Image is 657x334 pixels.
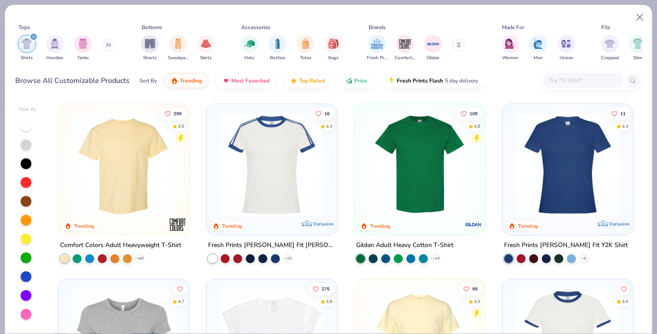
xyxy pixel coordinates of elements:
[180,77,202,84] span: Trending
[197,35,215,61] button: filter button
[534,55,543,61] span: Men
[629,35,647,61] button: filter button
[548,75,617,86] input: Try "T-Shirt"
[137,256,144,261] span: + 60
[328,55,339,61] span: Bags
[46,35,64,61] button: filter button
[618,282,630,295] button: Like
[296,35,314,61] div: filter for Totes
[388,77,395,84] img: flash.gif
[178,298,184,305] div: 4.7
[322,286,330,291] span: 275
[216,73,276,88] button: Most Favorited
[445,76,478,86] span: 5 day delivery
[398,37,412,51] img: Comfort Colors Image
[139,77,157,85] div: Sort By
[395,55,415,61] span: Comfort Colors
[15,75,130,86] div: Browse All Customizable Products
[200,55,212,61] span: Skirts
[174,111,182,116] span: 298
[622,298,628,305] div: 4.6
[369,23,386,31] div: Brands
[300,55,311,61] span: Totes
[46,35,64,61] div: filter for Hoodies
[240,35,258,61] button: filter button
[605,39,615,49] img: Cropped Image
[501,35,519,61] button: filter button
[472,286,478,291] span: 98
[269,35,287,61] button: filter button
[240,35,258,61] div: filter for Hats
[74,35,92,61] button: filter button
[631,9,648,26] button: Close
[601,35,619,61] button: filter button
[381,73,485,88] button: Fresh Prints Flash5 day delivery
[470,111,478,116] span: 108
[502,55,518,61] span: Women
[168,35,188,61] div: filter for Sweatpants
[290,77,297,84] img: TopRated.gif
[397,77,443,84] span: Fresh Prints Flash
[629,35,647,61] div: filter for Slim
[529,35,547,61] div: filter for Men
[208,240,335,251] div: Fresh Prints [PERSON_NAME] Fit [PERSON_NAME] Shirt with Stripes
[474,298,480,305] div: 4.9
[561,39,571,49] img: Unisex Image
[633,39,643,49] img: Slim Image
[142,23,162,31] div: Bottoms
[145,39,155,49] img: Shorts Image
[78,39,88,49] img: Tanks Image
[60,240,181,251] div: Comfort Colors Adult Heavyweight T-Shirt
[601,23,610,31] div: Fits
[459,282,482,295] button: Like
[18,35,36,61] div: filter for Shirts
[557,35,575,61] div: filter for Unisex
[201,39,211,49] img: Skirts Image
[74,35,92,61] div: filter for Tanks
[168,55,188,61] span: Sweatpants
[308,282,334,295] button: Like
[354,77,367,84] span: Price
[426,37,440,51] img: Gildan Image
[285,256,292,261] span: + 15
[77,55,89,61] span: Tanks
[22,39,32,49] img: Shirts Image
[633,55,642,61] span: Slim
[324,111,330,116] span: 16
[356,240,453,251] div: Gildan Adult Heavy Cotton T-Shirt
[296,35,314,61] button: filter button
[171,77,178,84] img: trending.gif
[557,35,575,61] button: filter button
[326,298,332,305] div: 4.8
[143,55,157,61] span: Shorts
[363,113,476,217] img: db319196-8705-402d-8b46-62aaa07ed94f
[300,39,310,49] img: Totes Image
[529,35,547,61] button: filter button
[560,55,573,61] span: Unisex
[326,123,332,130] div: 4.4
[18,23,30,31] div: Tops
[299,77,325,84] span: Top Rated
[168,35,188,61] button: filter button
[370,37,384,51] img: Fresh Prints Image
[325,35,343,61] button: filter button
[18,106,36,113] div: Filter By
[367,35,387,61] div: filter for Fresh Prints
[67,113,180,217] img: 029b8af0-80e6-406f-9fdc-fdf898547912
[241,23,270,31] div: Accessories
[456,107,482,120] button: Like
[244,39,255,49] img: Hats Image
[325,35,343,61] div: filter for Bags
[367,55,387,61] span: Fresh Prints
[197,35,215,61] div: filter for Skirts
[601,35,619,61] div: filter for Cropped
[169,216,187,234] img: Comfort Colors logo
[505,39,515,49] img: Women Image
[395,35,415,61] button: filter button
[367,35,387,61] button: filter button
[504,240,628,251] div: Fresh Prints [PERSON_NAME] Fit Y2K Shirt
[269,35,287,61] div: filter for Bottles
[601,55,619,61] span: Cropped
[582,256,586,261] span: + 9
[433,256,439,261] span: + 44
